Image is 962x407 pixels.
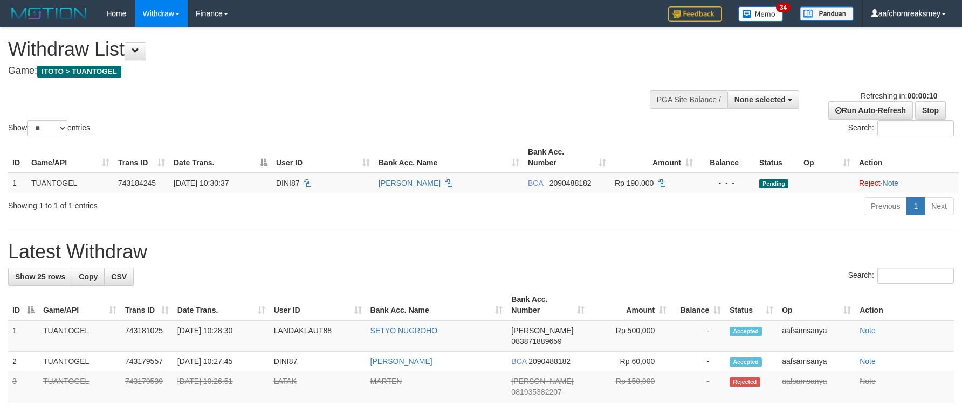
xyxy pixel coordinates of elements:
[671,320,725,352] td: -
[511,388,561,396] span: Copy 081935382207 to clipboard
[906,197,925,215] a: 1
[861,92,937,100] span: Refreshing in:
[270,320,366,352] td: LANDAKLAUT88
[370,357,432,366] a: [PERSON_NAME]
[589,290,671,320] th: Amount: activate to sort column ascending
[855,290,954,320] th: Action
[8,5,90,22] img: MOTION_logo.png
[877,268,954,284] input: Search:
[671,352,725,371] td: -
[27,142,114,173] th: Game/API: activate to sort column ascending
[114,142,169,173] th: Trans ID: activate to sort column ascending
[589,352,671,371] td: Rp 60,000
[121,352,173,371] td: 743179557
[855,173,959,193] td: ·
[173,371,270,402] td: [DATE] 10:26:51
[72,268,105,286] a: Copy
[276,179,300,187] span: DINI87
[27,173,114,193] td: TUANTOGEL
[511,357,526,366] span: BCA
[39,320,121,352] td: TUANTOGEL
[738,6,784,22] img: Button%20Memo.svg
[111,272,127,281] span: CSV
[169,142,272,173] th: Date Trans.: activate to sort column descending
[174,179,229,187] span: [DATE] 10:30:37
[173,320,270,352] td: [DATE] 10:28:30
[610,142,697,173] th: Amount: activate to sort column ascending
[37,66,121,78] span: ITOTO > TUANTOGEL
[727,90,799,109] button: None selected
[173,290,270,320] th: Date Trans.: activate to sort column ascending
[173,352,270,371] td: [DATE] 10:27:45
[370,326,437,335] a: SETYO NUGROHO
[8,120,90,136] label: Show entries
[270,352,366,371] td: DINI87
[528,357,571,366] span: Copy 2090488182 to clipboard
[800,6,854,21] img: panduan.png
[650,90,727,109] div: PGA Site Balance /
[877,120,954,136] input: Search:
[855,142,959,173] th: Action
[615,179,654,187] span: Rp 190.000
[668,6,722,22] img: Feedback.jpg
[39,371,121,402] td: TUANTOGEL
[8,66,630,76] h4: Game:
[270,371,366,402] td: LATAK
[39,290,121,320] th: Game/API: activate to sort column ascending
[79,272,98,281] span: Copy
[511,326,573,335] span: [PERSON_NAME]
[39,352,121,371] td: TUANTOGEL
[121,371,173,402] td: 743179539
[379,179,441,187] a: [PERSON_NAME]
[121,290,173,320] th: Trans ID: activate to sort column ascending
[507,290,589,320] th: Bank Acc. Number: activate to sort column ascending
[589,371,671,402] td: Rp 150,000
[864,197,907,215] a: Previous
[121,320,173,352] td: 743181025
[366,290,507,320] th: Bank Acc. Name: activate to sort column ascending
[8,290,39,320] th: ID: activate to sort column descending
[778,371,855,402] td: aafsamsanya
[776,3,791,12] span: 34
[924,197,954,215] a: Next
[528,179,543,187] span: BCA
[778,352,855,371] td: aafsamsanya
[915,101,946,120] a: Stop
[848,268,954,284] label: Search:
[734,95,786,104] span: None selected
[104,268,134,286] a: CSV
[549,179,592,187] span: Copy 2090488182 to clipboard
[697,142,755,173] th: Balance
[270,290,366,320] th: User ID: activate to sort column ascending
[883,179,899,187] a: Note
[8,371,39,402] td: 3
[589,320,671,352] td: Rp 500,000
[511,377,573,385] span: [PERSON_NAME]
[27,120,67,136] select: Showentries
[8,142,27,173] th: ID
[848,120,954,136] label: Search:
[860,357,876,366] a: Note
[8,352,39,371] td: 2
[730,357,762,367] span: Accepted
[725,290,778,320] th: Status: activate to sort column ascending
[8,268,72,286] a: Show 25 rows
[671,290,725,320] th: Balance: activate to sort column ascending
[8,196,393,211] div: Showing 1 to 1 of 1 entries
[8,173,27,193] td: 1
[374,142,524,173] th: Bank Acc. Name: activate to sort column ascending
[859,179,881,187] a: Reject
[778,320,855,352] td: aafsamsanya
[8,320,39,352] td: 1
[511,337,561,346] span: Copy 083871889659 to clipboard
[828,101,913,120] a: Run Auto-Refresh
[730,377,760,387] span: Rejected
[671,371,725,402] td: -
[860,377,876,385] a: Note
[759,179,788,188] span: Pending
[799,142,855,173] th: Op: activate to sort column ascending
[8,241,954,263] h1: Latest Withdraw
[702,178,751,188] div: - - -
[755,142,799,173] th: Status
[118,179,156,187] span: 743184245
